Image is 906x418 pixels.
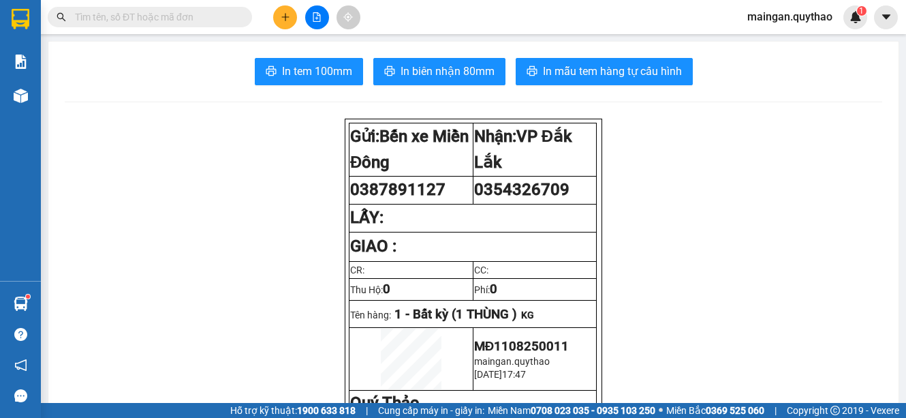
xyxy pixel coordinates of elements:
[543,63,682,80] span: In mẫu tem hàng tự cấu hình
[830,406,840,415] span: copyright
[230,403,356,418] span: Hỗ trợ kỹ thuật:
[474,369,502,380] span: [DATE]
[366,403,368,418] span: |
[736,8,843,25] span: maingan.quythao
[350,180,446,199] span: 0387891127
[706,405,764,416] strong: 0369 525 060
[350,237,396,256] strong: GIAO :
[474,180,569,199] span: 0354326709
[350,127,469,172] strong: Gửi:
[490,282,497,297] span: 0
[401,63,495,80] span: In biên nhận 80mm
[14,89,28,103] img: warehouse-icon
[14,328,27,341] span: question-circle
[474,127,572,172] span: VP Đắk Lắk
[75,10,236,25] input: Tìm tên, số ĐT hoặc mã đơn
[394,307,517,322] span: 1 - Bất kỳ (1 THÙNG )
[255,58,363,85] button: printerIn tem 100mm
[350,307,595,322] p: Tên hàng:
[849,11,862,23] img: icon-new-feature
[383,282,390,297] span: 0
[874,5,898,29] button: caret-down
[337,5,360,29] button: aim
[775,403,777,418] span: |
[659,408,663,413] span: ⚪️
[474,356,550,367] span: maingan.quythao
[373,58,505,85] button: printerIn biên nhận 80mm
[488,403,655,418] span: Miền Nam
[378,403,484,418] span: Cung cấp máy in - giấy in:
[282,63,352,80] span: In tem 100mm
[857,6,866,16] sup: 1
[502,369,526,380] span: 17:47
[350,393,420,413] strong: Quý Thảo
[516,58,693,85] button: printerIn mẫu tem hàng tự cấu hình
[26,295,30,299] sup: 1
[14,297,28,311] img: warehouse-icon
[349,261,473,278] td: CR:
[384,65,395,78] span: printer
[14,359,27,372] span: notification
[473,278,597,300] td: Phí:
[14,55,28,69] img: solution-icon
[281,12,290,22] span: plus
[859,6,864,16] span: 1
[474,127,572,172] strong: Nhận:
[297,405,356,416] strong: 1900 633 818
[12,9,29,29] img: logo-vxr
[350,127,469,172] span: Bến xe Miền Đông
[312,12,322,22] span: file-add
[266,65,277,78] span: printer
[527,65,537,78] span: printer
[521,310,534,320] span: KG
[57,12,66,22] span: search
[343,12,353,22] span: aim
[666,403,764,418] span: Miền Bắc
[305,5,329,29] button: file-add
[474,339,569,354] span: MĐ1108250011
[473,261,597,278] td: CC:
[880,11,892,23] span: caret-down
[350,208,384,227] strong: LẤY:
[14,389,27,402] span: message
[531,405,655,416] strong: 0708 023 035 - 0935 103 250
[349,278,473,300] td: Thu Hộ:
[273,5,297,29] button: plus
